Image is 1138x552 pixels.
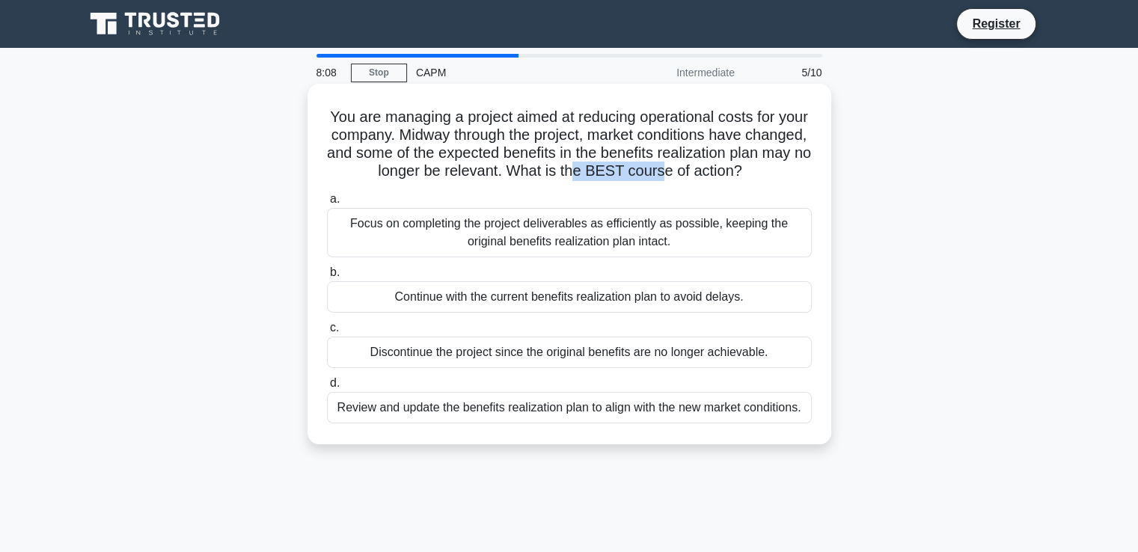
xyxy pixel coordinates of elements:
[327,208,812,257] div: Focus on completing the project deliverables as efficiently as possible, keeping the original ben...
[327,337,812,368] div: Discontinue the project since the original benefits are no longer achievable.
[330,321,339,334] span: c.
[330,192,340,205] span: a.
[613,58,744,88] div: Intermediate
[963,14,1029,33] a: Register
[744,58,831,88] div: 5/10
[327,392,812,423] div: Review and update the benefits realization plan to align with the new market conditions.
[308,58,351,88] div: 8:08
[327,281,812,313] div: Continue with the current benefits realization plan to avoid delays.
[330,266,340,278] span: b.
[325,108,813,181] h5: You are managing a project aimed at reducing operational costs for your company. Midway through t...
[407,58,613,88] div: CAPM
[330,376,340,389] span: d.
[351,64,407,82] a: Stop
